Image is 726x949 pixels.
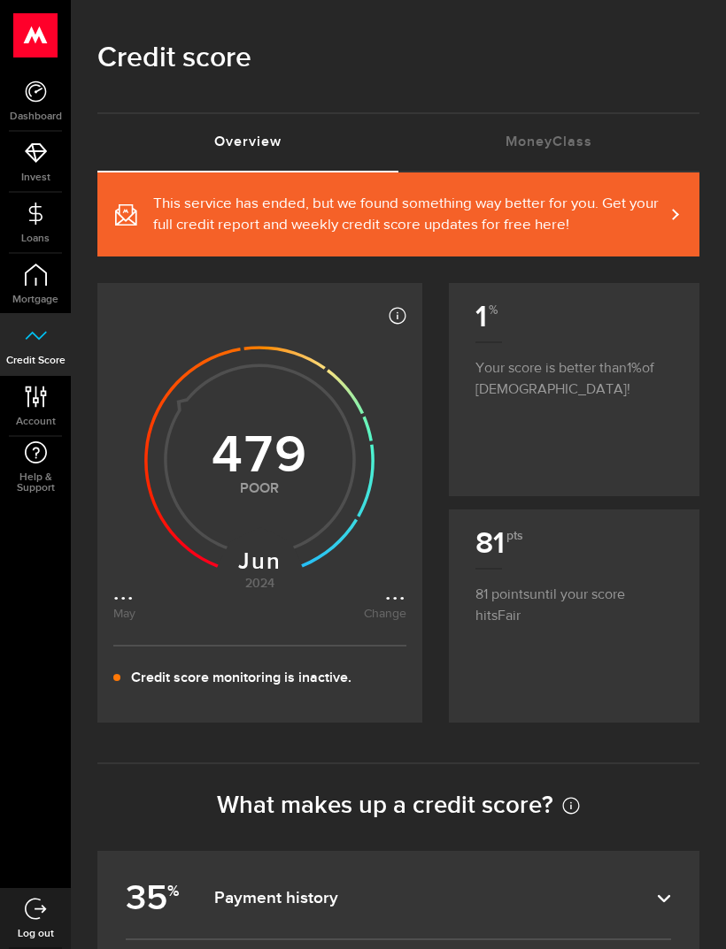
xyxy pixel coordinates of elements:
[97,114,398,171] a: Overview
[475,588,529,602] span: 81 points
[97,112,699,172] ul: Tabs Navigation
[398,114,699,171] a: MoneyClass
[97,172,699,256] a: This service has ended, but we found something way better for you. Get your full credit report an...
[153,194,664,236] span: This service has ended, but we found something way better for you. Get your full credit report an...
[475,299,496,335] b: 1
[131,668,351,689] p: Credit score monitoring is inactive.
[126,870,183,928] b: 35
[475,341,673,401] p: Your score is better than of [DEMOGRAPHIC_DATA]!
[475,568,673,627] p: until your score hits
[627,362,642,376] span: 1
[498,609,521,624] span: Fair
[97,35,699,81] h1: Credit score
[97,791,699,820] h2: What makes up a credit score?
[14,7,67,60] button: Open LiveChat chat widget
[167,882,179,900] sup: %
[214,888,657,909] dfn: Payment history
[475,525,521,562] b: 81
